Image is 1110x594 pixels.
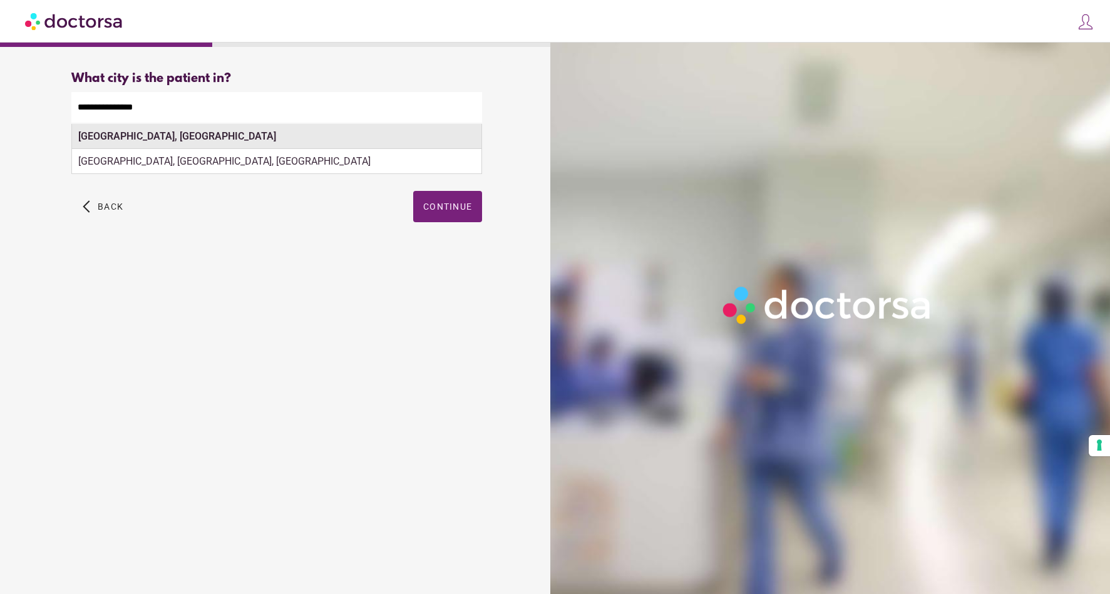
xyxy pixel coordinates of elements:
[71,71,482,86] div: What city is the patient in?
[98,202,123,212] span: Back
[1089,435,1110,456] button: Your consent preferences for tracking technologies
[1077,13,1094,31] img: icons8-customer-100.png
[78,130,276,142] strong: [GEOGRAPHIC_DATA], [GEOGRAPHIC_DATA]
[78,191,128,222] button: arrow_back_ios Back
[71,123,482,150] div: Make sure the city you pick is where you need assistance.
[423,202,472,212] span: Continue
[717,280,939,330] img: Logo-Doctorsa-trans-White-partial-flat.png
[413,191,482,222] button: Continue
[72,149,481,174] div: [GEOGRAPHIC_DATA], [GEOGRAPHIC_DATA], [GEOGRAPHIC_DATA]
[25,7,124,35] img: Doctorsa.com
